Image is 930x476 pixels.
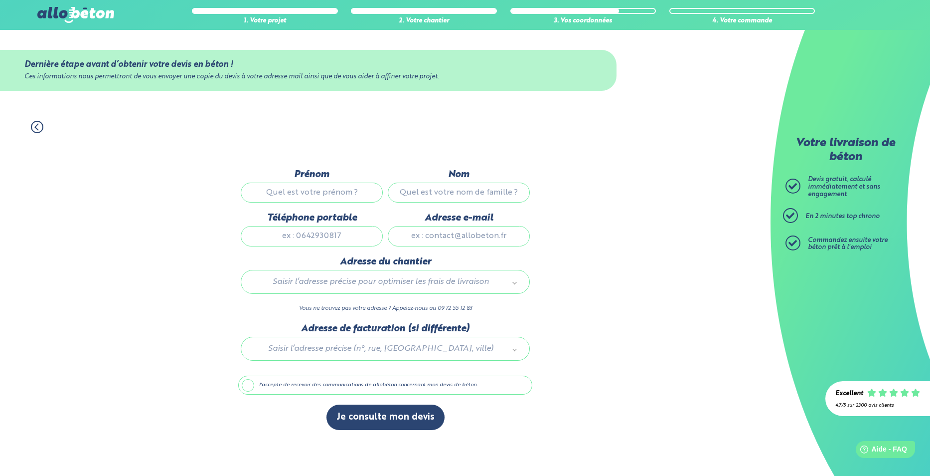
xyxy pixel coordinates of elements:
[808,237,888,251] span: Commandez ensuite votre béton prêt à l'emploi
[841,437,919,465] iframe: Help widget launcher
[238,376,532,395] label: J'accepte de recevoir des communications de allobéton concernant mon devis de béton.
[388,169,530,180] label: Nom
[788,137,903,164] p: Votre livraison de béton
[388,183,530,203] input: Quel est votre nom de famille ?
[255,275,506,288] span: Saisir l’adresse précise pour optimiser les frais de livraison
[669,17,815,25] div: 4. Votre commande
[24,60,592,69] div: Dernière étape avant d’obtenir votre devis en béton !
[24,73,592,81] div: Ces informations nous permettront de vous envoyer une copie du devis à votre adresse mail ainsi q...
[241,183,383,203] input: Quel est votre prénom ?
[241,226,383,246] input: ex : 0642930817
[835,403,920,408] div: 4.7/5 sur 2300 avis clients
[241,304,530,313] p: Vous ne trouvez pas votre adresse ? Appelez-nous au 09 72 55 12 83
[326,405,445,430] button: Je consulte mon devis
[388,213,530,224] label: Adresse e-mail
[510,17,656,25] div: 3. Vos coordonnées
[192,17,337,25] div: 1. Votre projet
[835,390,863,398] div: Excellent
[388,226,530,246] input: ex : contact@allobeton.fr
[351,17,496,25] div: 2. Votre chantier
[241,169,383,180] label: Prénom
[251,275,519,288] a: Saisir l’adresse précise pour optimiser les frais de livraison
[241,213,383,224] label: Téléphone portable
[805,213,880,220] span: En 2 minutes top chrono
[808,176,880,197] span: Devis gratuit, calculé immédiatement et sans engagement
[241,256,530,267] label: Adresse du chantier
[37,7,114,23] img: allobéton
